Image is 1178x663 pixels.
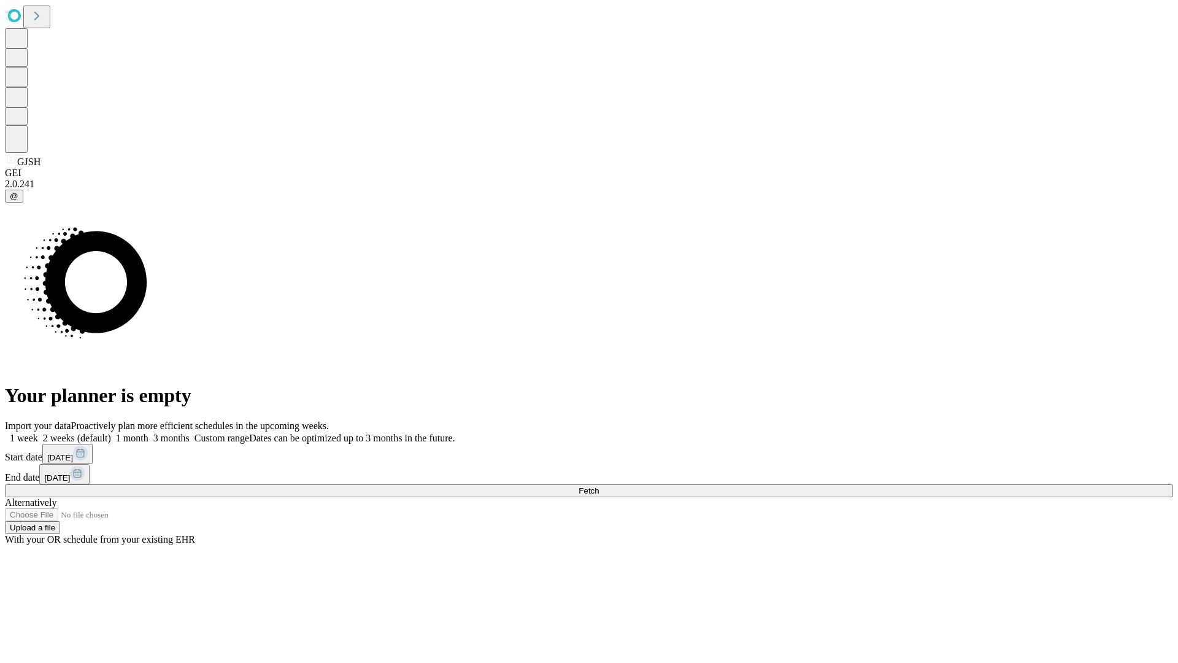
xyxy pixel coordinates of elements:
span: Dates can be optimized up to 3 months in the future. [249,433,455,443]
div: End date [5,464,1173,484]
span: [DATE] [44,473,70,483]
button: Upload a file [5,521,60,534]
span: 3 months [153,433,190,443]
span: Fetch [579,486,599,495]
span: Import your data [5,421,71,431]
span: Alternatively [5,497,56,508]
button: [DATE] [39,464,90,484]
button: [DATE] [42,444,93,464]
span: @ [10,192,18,201]
h1: Your planner is empty [5,384,1173,407]
span: 1 week [10,433,38,443]
div: 2.0.241 [5,179,1173,190]
span: [DATE] [47,453,73,462]
div: GEI [5,168,1173,179]
div: Start date [5,444,1173,464]
span: 1 month [116,433,148,443]
button: Fetch [5,484,1173,497]
span: GJSH [17,157,40,167]
button: @ [5,190,23,203]
span: Proactively plan more efficient schedules in the upcoming weeks. [71,421,329,431]
span: 2 weeks (default) [43,433,111,443]
span: Custom range [194,433,249,443]
span: With your OR schedule from your existing EHR [5,534,195,545]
